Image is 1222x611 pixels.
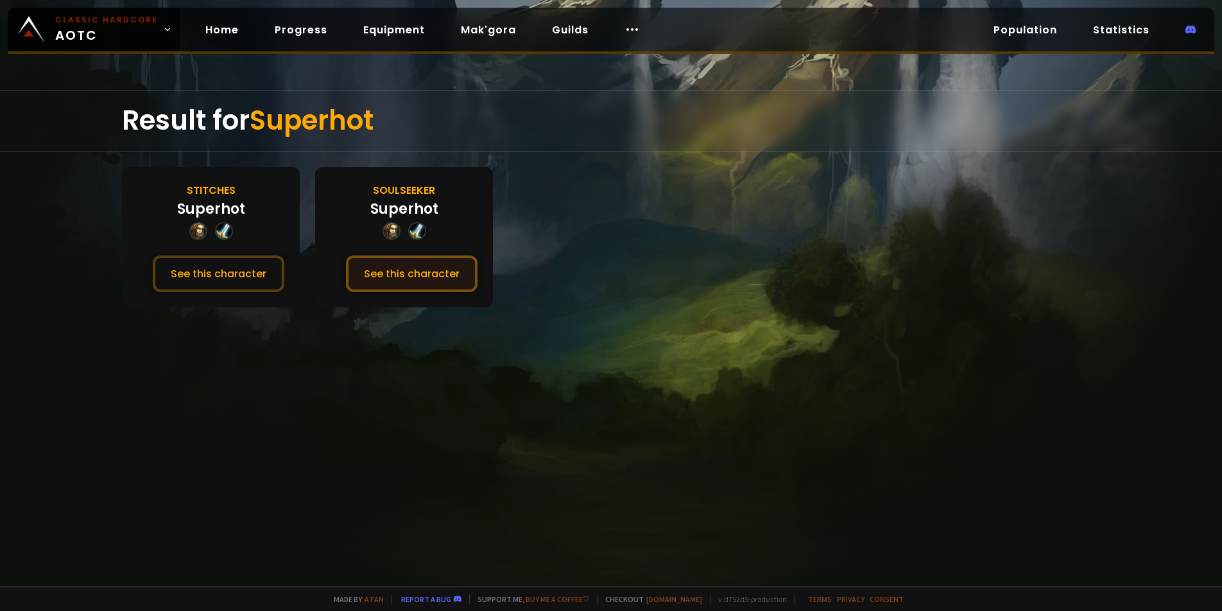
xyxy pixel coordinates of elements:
div: Stitches [187,182,236,198]
a: Consent [870,594,904,604]
a: Privacy [837,594,865,604]
button: See this character [153,255,284,292]
a: [DOMAIN_NAME] [646,594,702,604]
small: Classic Hardcore [55,14,158,26]
span: Support me, [469,594,589,604]
div: Result for [122,90,1099,151]
a: Guilds [542,17,599,43]
div: Superhot [370,198,438,219]
a: Buy me a coffee [526,594,589,604]
span: v. d752d5 - production [710,594,787,604]
a: Mak'gora [451,17,526,43]
div: Superhot [177,198,245,219]
a: a fan [365,594,384,604]
a: Home [195,17,249,43]
a: Classic HardcoreAOTC [8,8,180,51]
span: Made by [326,594,384,604]
a: Equipment [353,17,435,43]
a: Progress [264,17,338,43]
a: Terms [808,594,832,604]
a: Statistics [1083,17,1160,43]
span: Checkout [597,594,702,604]
a: Report a bug [401,594,451,604]
div: Soulseeker [373,182,435,198]
a: Population [983,17,1067,43]
span: Superhot [250,101,374,139]
span: AOTC [55,14,158,45]
button: See this character [346,255,478,292]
